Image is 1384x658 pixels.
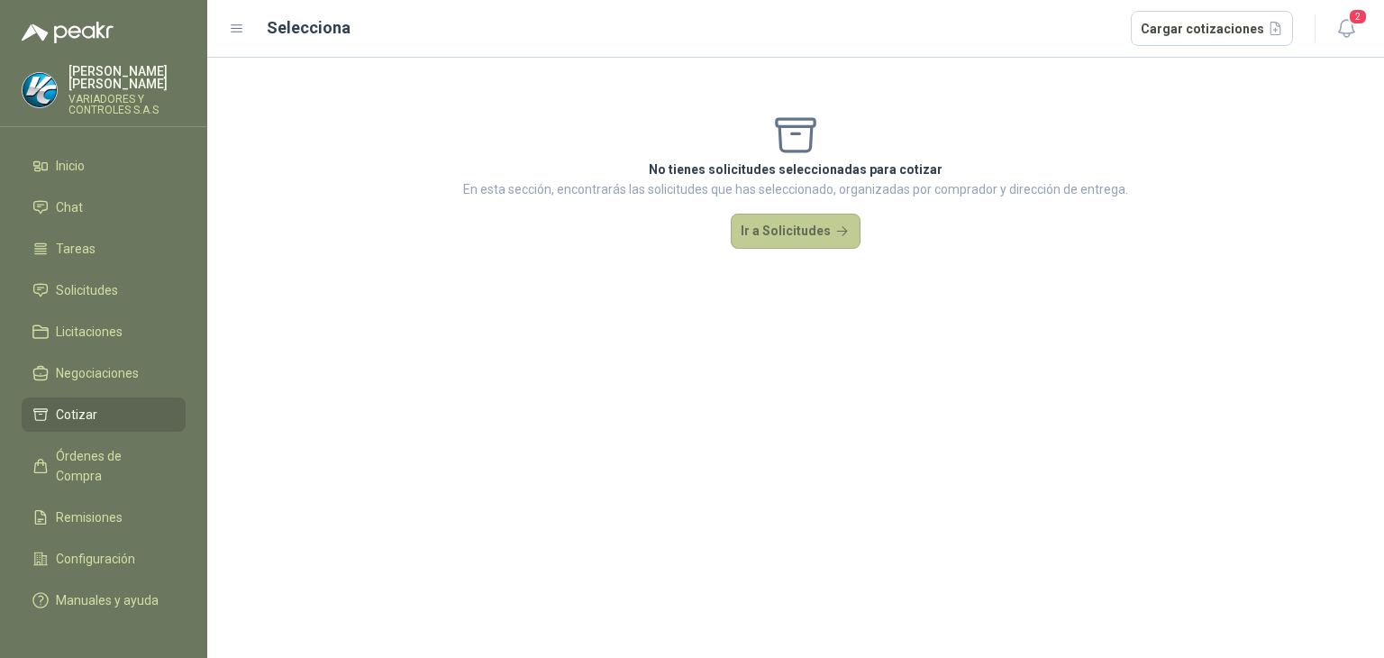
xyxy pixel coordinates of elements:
a: Manuales y ayuda [22,583,186,617]
span: Solicitudes [56,280,118,300]
button: Cargar cotizaciones [1131,11,1294,47]
a: Negociaciones [22,356,186,390]
span: Cotizar [56,405,97,425]
a: Licitaciones [22,315,186,349]
span: Configuración [56,549,135,569]
a: Cotizar [22,398,186,432]
a: Chat [22,190,186,224]
span: Tareas [56,239,96,259]
span: Chat [56,197,83,217]
span: Licitaciones [56,322,123,342]
span: 2 [1348,8,1368,25]
a: Tareas [22,232,186,266]
span: Negociaciones [56,363,139,383]
button: 2 [1330,13,1362,45]
h2: Selecciona [267,15,351,41]
p: VARIADORES Y CONTROLES S.A.S [68,94,186,115]
a: Remisiones [22,500,186,535]
span: Inicio [56,156,85,176]
p: [PERSON_NAME] [PERSON_NAME] [68,65,186,90]
a: Inicio [22,149,186,183]
a: Configuración [22,542,186,576]
p: En esta sección, encontrarás las solicitudes que has seleccionado, organizadas por comprador y di... [463,179,1128,199]
span: Manuales y ayuda [56,590,159,610]
img: Logo peakr [22,22,114,43]
img: Company Logo [23,73,57,107]
span: Remisiones [56,507,123,527]
a: Órdenes de Compra [22,439,186,493]
span: Órdenes de Compra [56,446,168,486]
p: No tienes solicitudes seleccionadas para cotizar [463,160,1128,179]
button: Ir a Solicitudes [731,214,860,250]
a: Solicitudes [22,273,186,307]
